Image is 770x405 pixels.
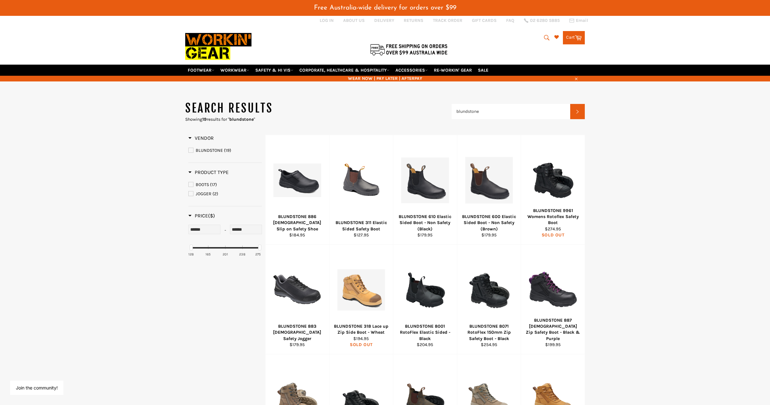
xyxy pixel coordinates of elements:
div: BLUNDSTONE 311 Elastic Sided Safety Boot [333,220,389,232]
button: Join the community! [16,385,58,390]
a: BLUNDSTONE 610 Elastic Sided Boot - Non Safety (Black)BLUNDSTONE 610 Elastic Sided Boot - Non Saf... [393,135,457,245]
a: BLUNDSTONE 311 Elastic Sided Safety BootBLUNDSTONE 311 Elastic Sided Safety Boot$127.95 [329,135,393,245]
span: (2) [212,191,218,196]
div: BLUNDSTONE 600 Elastic Sided Boot - Non Safety (Brown) [461,214,517,232]
span: (19) [224,148,231,153]
div: BLUNDSTONE 886 [DEMOGRAPHIC_DATA] Slip on Safety Shoe [270,214,325,232]
a: Email [569,18,588,23]
a: Log in [320,18,334,23]
a: BLUNDSTONE 886 Ladies Slip on Safety ShoeBLUNDSTONE 886 [DEMOGRAPHIC_DATA] Slip on Safety Shoe$18... [265,135,329,245]
a: WORKWEAR [218,65,252,76]
img: Flat $9.95 shipping Australia wide [369,43,448,56]
span: Email [576,18,588,23]
h3: Product Type [188,169,229,176]
a: ACCESSORIES [393,65,430,76]
a: DELIVERY [374,17,394,23]
img: Workin Gear leaders in Workwear, Safety Boots, PPE, Uniforms. Australia's No.1 in Workwear [185,29,251,64]
a: BLUNDSTONE 883 Ladies Safety JoggerBLUNDSTONE 883 [DEMOGRAPHIC_DATA] Safety Jogger$179.95 [265,245,329,354]
a: Cart [563,31,585,44]
div: BLUNDSTONE 8001 RotoFlex Elastic Sided - Black [397,323,453,342]
div: BLUNDSTONE 9961 Womens Rotoflex Safety Boot [525,208,581,226]
span: Price [188,213,215,219]
div: BLUNDSTONE 887 [DEMOGRAPHIC_DATA] Zip Safety Boot - Black & Purple [525,317,581,342]
div: - [220,225,230,236]
strong: 19 [202,117,207,122]
a: BLUNDSTONE 887 Ladies Zip Safety Boot - Black & PurpleBLUNDSTONE 887 [DEMOGRAPHIC_DATA] Zip Safet... [521,245,585,354]
div: 165 [206,252,211,257]
a: BLUNDSTONE 318 Lace up Zip Side Boot - WheatBLUNDSTONE 318 Lace up Zip Side Boot - Wheat$194.95So... [329,245,393,354]
div: BLUNDSTONE 883 [DEMOGRAPHIC_DATA] Safety Jogger [270,323,325,342]
a: ABOUT US [343,17,365,23]
span: (17) [210,182,217,187]
input: Min Price [188,225,220,234]
span: Free Australia-wide delivery for orders over $99 [314,4,456,11]
span: WEAR NOW | PAY LATER | AFTERPAY [185,75,585,81]
div: BLUNDSTONE 318 Lace up Zip Side Boot - Wheat [333,323,389,336]
span: Product Type [188,169,229,175]
div: 238 [239,252,245,257]
h3: Vendor [188,135,214,141]
span: BOOTS [196,182,209,187]
div: Sold Out [333,342,389,348]
p: Showing results for " " [185,116,452,122]
a: BLUNDSTONE 8071 RotoFlex 150mm Zip Safety Boot - BlackBLUNDSTONE 8071 RotoFlex 150mm Zip Safety B... [457,245,521,354]
a: 02 6280 5885 [524,18,560,23]
div: 128 [188,252,194,257]
a: BOOTS [188,181,262,188]
span: ($) [208,213,215,219]
span: 02 6280 5885 [530,18,560,23]
a: BLUNDSTONE 9961 Womens Rotoflex Safety BootBLUNDSTONE 9961 Womens Rotoflex Safety Boot$274.95Sold... [521,135,585,245]
a: GIFT CARDS [472,17,497,23]
a: FAQ [506,17,514,23]
a: SAFETY & HI VIS [253,65,296,76]
span: BLUNDSTONE [196,148,223,153]
a: FOOTWEAR [185,65,217,76]
input: Max Price [230,225,262,234]
a: TRACK ORDER [433,17,462,23]
span: JOGGER [196,191,212,196]
a: RETURNS [404,17,423,23]
a: RE-WORKIN' GEAR [431,65,474,76]
div: 201 [223,252,228,257]
div: BLUNDSTONE 610 Elastic Sided Boot - Non Safety (Black) [397,214,453,232]
div: 275 [255,252,261,257]
a: SALE [475,65,491,76]
h1: Search results [185,100,452,116]
a: JOGGER [188,190,262,197]
a: BLUNDSTONE 8001 RotoFlex Elastic Sided - BlackBLUNDSTONE 8001 RotoFlex Elastic Sided - Black$204.95 [393,245,457,354]
strong: blundstone [229,117,254,122]
input: Search [452,104,570,119]
div: Sold Out [525,232,581,238]
a: BLUNDSTONE 600 Elastic Sided Boot - Non Safety (Brown)BLUNDSTONE 600 Elastic Sided Boot - Non Saf... [457,135,521,245]
a: CORPORATE, HEALTHCARE & HOSPITALITY [297,65,392,76]
a: BLUNDSTONE [188,147,262,154]
h3: Price($) [188,213,215,219]
div: BLUNDSTONE 8071 RotoFlex 150mm Zip Safety Boot - Black [461,323,517,342]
